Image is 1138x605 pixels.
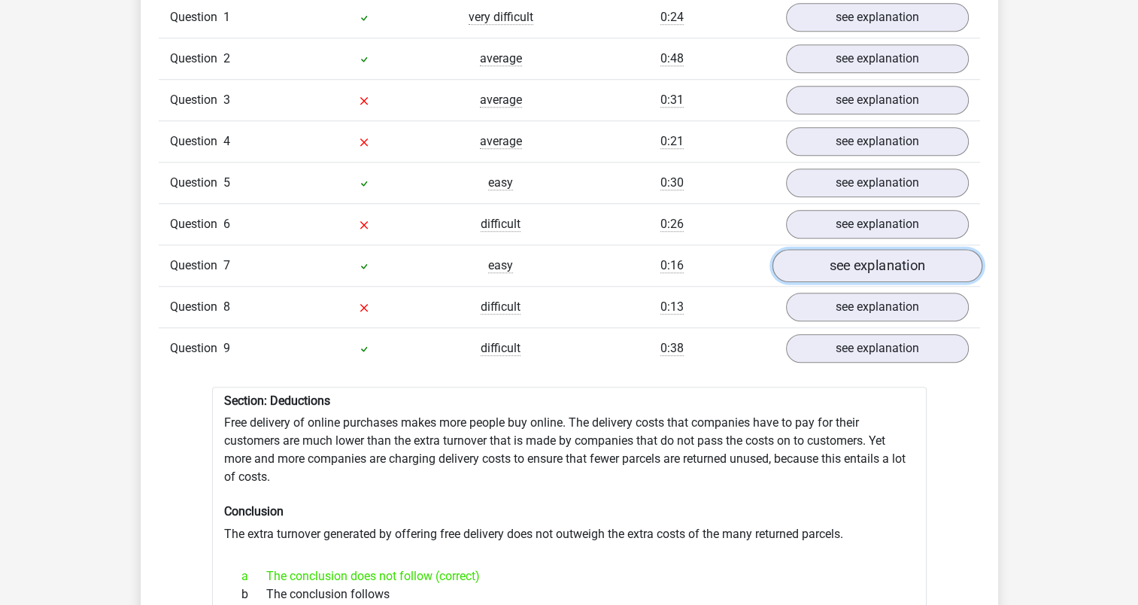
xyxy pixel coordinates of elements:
[481,341,520,356] span: difficult
[223,299,230,314] span: 8
[469,10,533,25] span: very difficult
[223,217,230,231] span: 6
[786,44,969,73] a: see explanation
[786,169,969,197] a: see explanation
[660,258,684,273] span: 0:16
[480,134,522,149] span: average
[170,174,223,192] span: Question
[223,10,230,24] span: 1
[772,249,982,282] a: see explanation
[786,210,969,239] a: see explanation
[488,175,513,190] span: easy
[660,134,684,149] span: 0:21
[660,10,684,25] span: 0:24
[170,91,223,109] span: Question
[481,217,520,232] span: difficult
[786,293,969,321] a: see explanation
[170,257,223,275] span: Question
[660,217,684,232] span: 0:26
[660,175,684,190] span: 0:30
[170,50,223,68] span: Question
[230,567,909,585] div: The conclusion does not follow (correct)
[223,51,230,65] span: 2
[230,585,909,603] div: The conclusion follows
[786,3,969,32] a: see explanation
[660,299,684,315] span: 0:13
[241,585,266,603] span: b
[170,215,223,233] span: Question
[480,93,522,108] span: average
[786,334,969,363] a: see explanation
[660,93,684,108] span: 0:31
[481,299,520,315] span: difficult
[660,341,684,356] span: 0:38
[224,394,915,408] h6: Section: Deductions
[660,51,684,66] span: 0:48
[223,341,230,355] span: 9
[223,93,230,107] span: 3
[223,258,230,272] span: 7
[170,298,223,316] span: Question
[480,51,522,66] span: average
[241,567,266,585] span: a
[223,134,230,148] span: 4
[223,175,230,190] span: 5
[170,132,223,150] span: Question
[786,127,969,156] a: see explanation
[170,339,223,357] span: Question
[488,258,513,273] span: easy
[224,504,915,518] h6: Conclusion
[170,8,223,26] span: Question
[786,86,969,114] a: see explanation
